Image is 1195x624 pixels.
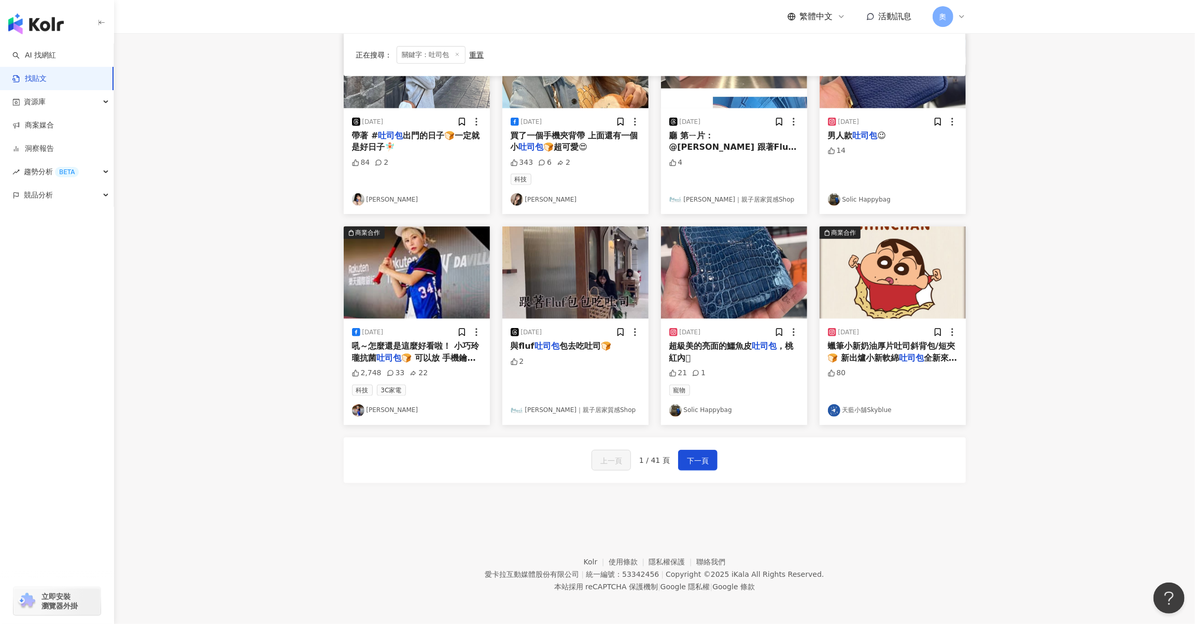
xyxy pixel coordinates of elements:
img: chrome extension [17,593,37,609]
a: KOL Avatar[PERSON_NAME] [511,193,640,206]
mark: 吐司包 [378,131,403,140]
span: 包去吃吐司🍞 [559,341,611,351]
mark: 吐司包 [752,341,777,351]
mark: 吐司包 [535,341,559,351]
div: 2,748 [352,368,382,378]
div: [DATE] [521,118,542,126]
a: KOL AvatarSolic Happybag [669,404,799,417]
a: Google 隱私權 [660,583,710,591]
img: KOL Avatar [352,193,364,206]
div: 84 [352,158,370,168]
mark: 吐司包 [377,353,402,363]
img: KOL Avatar [828,404,840,417]
div: [DATE] [838,328,860,337]
a: KOL Avatar[PERSON_NAME]｜親子居家質感Shop [669,193,799,206]
a: 找貼文 [12,74,47,84]
span: | [581,570,584,578]
span: 男人款 [828,131,853,140]
button: 下一頁 [678,450,718,471]
span: 🍞超可愛😍 [544,142,588,152]
img: KOL Avatar [352,404,364,417]
span: 競品分析 [24,183,53,207]
img: post-image [820,226,966,319]
div: [DATE] [362,328,384,337]
div: 1 [692,368,706,378]
img: logo [8,13,64,34]
div: post-image商業合作 [344,226,490,319]
img: KOL Avatar [828,193,840,206]
span: 與fluf [511,341,535,351]
img: post-image [502,226,649,319]
div: 33 [387,368,405,378]
div: 商業合作 [832,228,856,238]
span: 超級美的亮面的鱷魚皮 [669,341,752,351]
mark: 吐司包 [853,131,878,140]
img: KOL Avatar [669,193,682,206]
a: KOL Avatar[PERSON_NAME]｜親子居家質感Shop [511,404,640,417]
div: post-image [661,226,807,319]
div: 343 [511,158,533,168]
mark: 吐司包 [899,353,924,363]
button: 上一頁 [592,450,631,471]
div: 重置 [470,50,484,59]
div: [DATE] [680,328,701,337]
span: 1 / 41 頁 [639,456,670,464]
span: 立即安裝 瀏覽器外掛 [41,592,78,611]
a: 商案媒合 [12,120,54,131]
a: 洞察報告 [12,144,54,154]
span: 科技 [352,385,373,396]
span: rise [12,168,20,176]
div: [DATE] [680,118,701,126]
img: KOL Avatar [511,193,523,206]
span: 廳 第ㄧ片： @[PERSON_NAME] 跟著Fluf [669,131,797,152]
a: KOL Avatar[PERSON_NAME] [352,193,482,206]
div: 2 [375,158,388,168]
span: 奧 [939,11,947,22]
div: 4 [669,158,683,168]
iframe: Help Scout Beacon - Open [1154,583,1185,614]
span: 繁體中文 [800,11,833,22]
img: KOL Avatar [669,404,682,417]
span: 買了一個手機夾背帶 上面還有一個小 [511,131,638,152]
div: 21 [669,368,687,378]
div: 2 [511,357,524,367]
span: 下一頁 [687,455,709,467]
span: ，桃紅內𥚃 [669,341,794,362]
span: 趨勢分析 [24,160,79,183]
div: 22 [410,368,428,378]
a: iKala [732,570,749,578]
div: 80 [828,368,846,378]
span: | [661,570,664,578]
a: KOL AvatarSolic Happybag [828,193,958,206]
span: 資源庫 [24,90,46,114]
span: 吼～怎麼還是這麼好看啦！ 小巧玲瓏抗菌 [352,341,480,362]
span: 帶著 # [352,131,378,140]
span: 活動訊息 [879,11,912,21]
div: 統一編號：53342456 [586,570,659,578]
div: post-image商業合作 [820,226,966,319]
img: post-image [344,226,490,319]
span: 科技 [511,174,531,185]
mark: 吐司包 [519,142,544,152]
span: 😉 [878,131,887,140]
div: [DATE] [838,118,860,126]
a: Google 條款 [712,583,755,591]
span: 蠟筆小新奶油厚片吐司斜背包/短夾🍞 新出爐小新軟綿 [828,341,955,362]
span: 3C家電 [377,385,406,396]
div: [DATE] [521,328,542,337]
div: BETA [55,167,79,177]
a: 聯絡我們 [696,558,725,566]
img: KOL Avatar [511,404,523,417]
span: 正在搜尋 ： [356,50,392,59]
div: 商業合作 [356,228,381,238]
span: 🍞 可以放 手機鑰匙錢包口紅衛生紙 😝😝😝😝😝😝😝 RITE #抗菌國旅版系列 #rite [352,353,476,386]
span: | [658,583,660,591]
span: 寵物 [669,385,690,396]
a: KOL Avatar天藍小舖Skyblue [828,404,958,417]
a: 使用條款 [609,558,649,566]
div: [DATE] [362,118,384,126]
a: searchAI 找網紅 [12,50,56,61]
a: Kolr [584,558,609,566]
div: 2 [557,158,570,168]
